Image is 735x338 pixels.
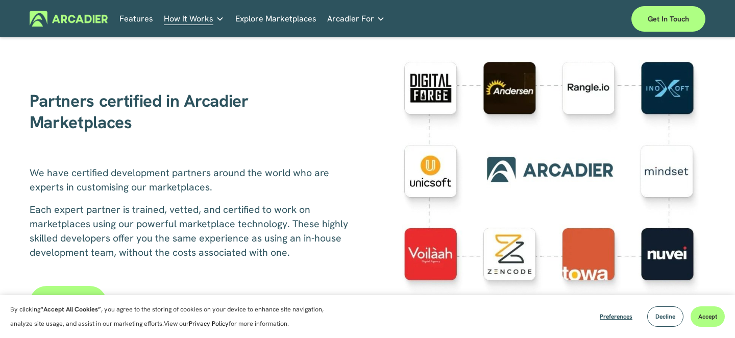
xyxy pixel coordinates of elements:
strong: “Accept All Cookies” [40,305,101,313]
a: Privacy Policy [189,319,229,328]
a: Explore Marketplaces [235,11,316,27]
iframe: Chat Widget [684,289,735,338]
span: Decline [655,312,675,321]
span: How It Works [164,12,213,26]
button: Preferences [592,306,640,327]
span: Partners certified in Arcadier Marketplaces [30,90,253,133]
a: Get in touch [631,6,705,32]
a: Features [119,11,153,27]
span: Each expert partner is trained, vetted, and certified to work on marketplaces using our powerful ... [30,203,351,259]
img: Arcadier [30,11,108,27]
a: Get in touch [30,286,107,320]
a: folder dropdown [164,11,224,27]
div: Widget chat [684,289,735,338]
span: We have certified development partners around the world who are experts in customising our market... [30,166,332,194]
button: Decline [647,306,683,327]
a: folder dropdown [327,11,385,27]
p: By clicking , you agree to the storing of cookies on your device to enhance site navigation, anal... [10,302,342,331]
span: Preferences [600,312,632,321]
span: Arcadier For [327,12,374,26]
